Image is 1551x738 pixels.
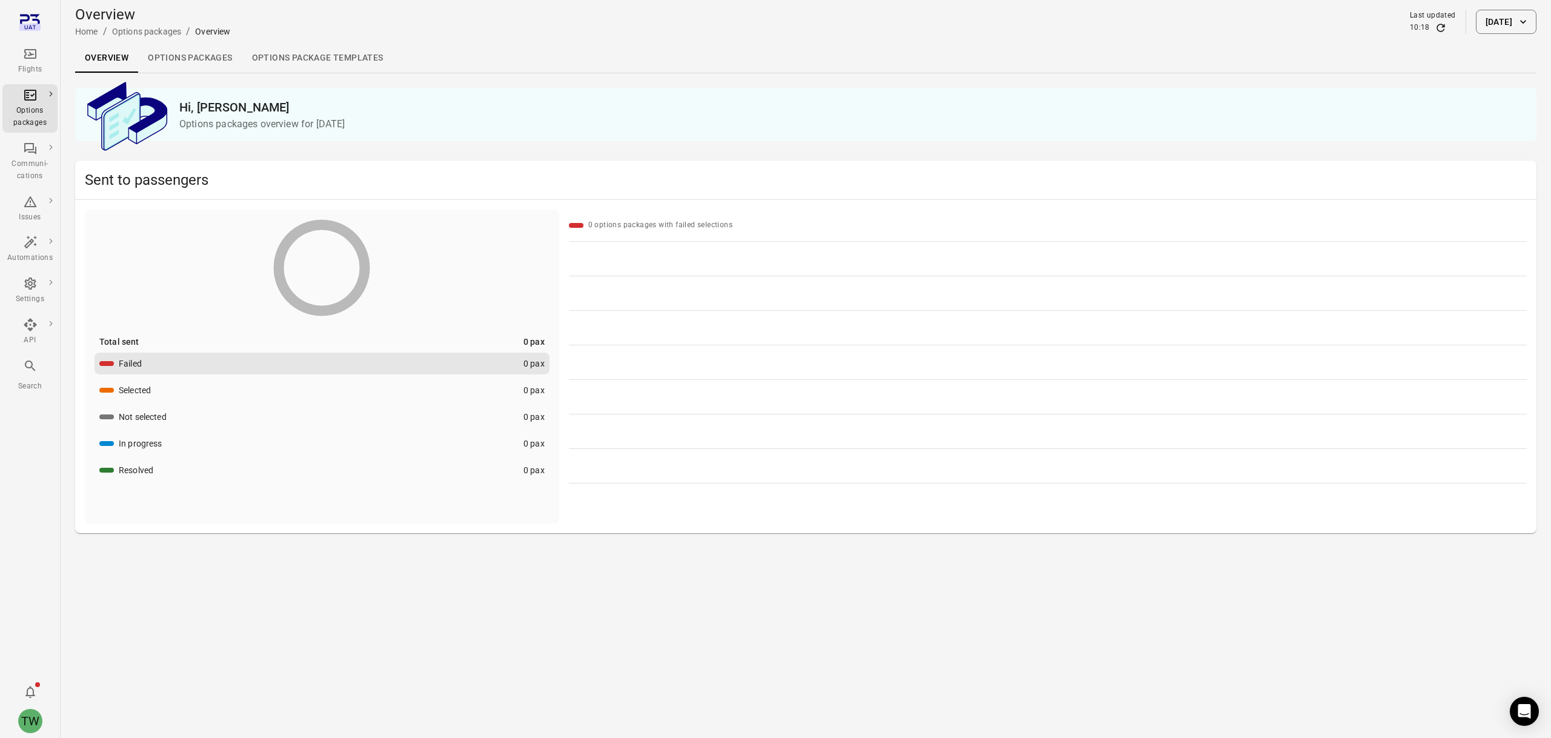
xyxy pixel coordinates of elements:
[119,357,142,370] div: Failed
[523,384,545,396] div: 0 pax
[95,433,550,454] button: In progress0 pax
[95,459,550,481] button: Resolved0 pax
[195,25,230,38] div: Overview
[95,406,550,428] button: Not selected0 pax
[523,336,545,348] div: 0 pax
[7,105,53,129] div: Options packages
[13,704,47,738] button: Tony Wang
[179,117,1527,131] p: Options packages overview for [DATE]
[119,384,151,396] div: Selected
[119,437,162,450] div: In progress
[75,5,231,24] h1: Overview
[186,24,190,39] li: /
[523,411,545,423] div: 0 pax
[7,334,53,347] div: API
[588,219,732,231] div: 0 options packages with failed selections
[2,84,58,133] a: Options packages
[2,273,58,309] a: Settings
[7,252,53,264] div: Automations
[523,357,545,370] div: 0 pax
[7,211,53,224] div: Issues
[119,411,167,423] div: Not selected
[1476,10,1536,34] button: [DATE]
[85,170,1527,190] h2: Sent to passengers
[18,680,42,704] button: Notifications
[99,336,139,348] div: Total sent
[7,381,53,393] div: Search
[2,355,58,396] button: Search
[75,44,138,73] a: Overview
[95,353,550,374] button: Failed0 pax
[95,379,550,401] button: Selected0 pax
[2,43,58,79] a: Flights
[119,464,153,476] div: Resolved
[103,24,107,39] li: /
[112,27,181,36] a: Options packages
[75,27,98,36] a: Home
[2,138,58,186] a: Communi-cations
[242,44,393,73] a: Options package Templates
[2,314,58,350] a: API
[138,44,242,73] a: Options packages
[18,709,42,733] div: TW
[7,158,53,182] div: Communi-cations
[179,98,1527,117] h2: Hi, [PERSON_NAME]
[75,44,1536,73] div: Local navigation
[1510,697,1539,726] div: Open Intercom Messenger
[1435,22,1447,34] button: Refresh data
[523,437,545,450] div: 0 pax
[7,293,53,305] div: Settings
[2,231,58,268] a: Automations
[7,64,53,76] div: Flights
[523,464,545,476] div: 0 pax
[1410,22,1430,34] div: 10:18
[75,24,231,39] nav: Breadcrumbs
[2,191,58,227] a: Issues
[1410,10,1456,22] div: Last updated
